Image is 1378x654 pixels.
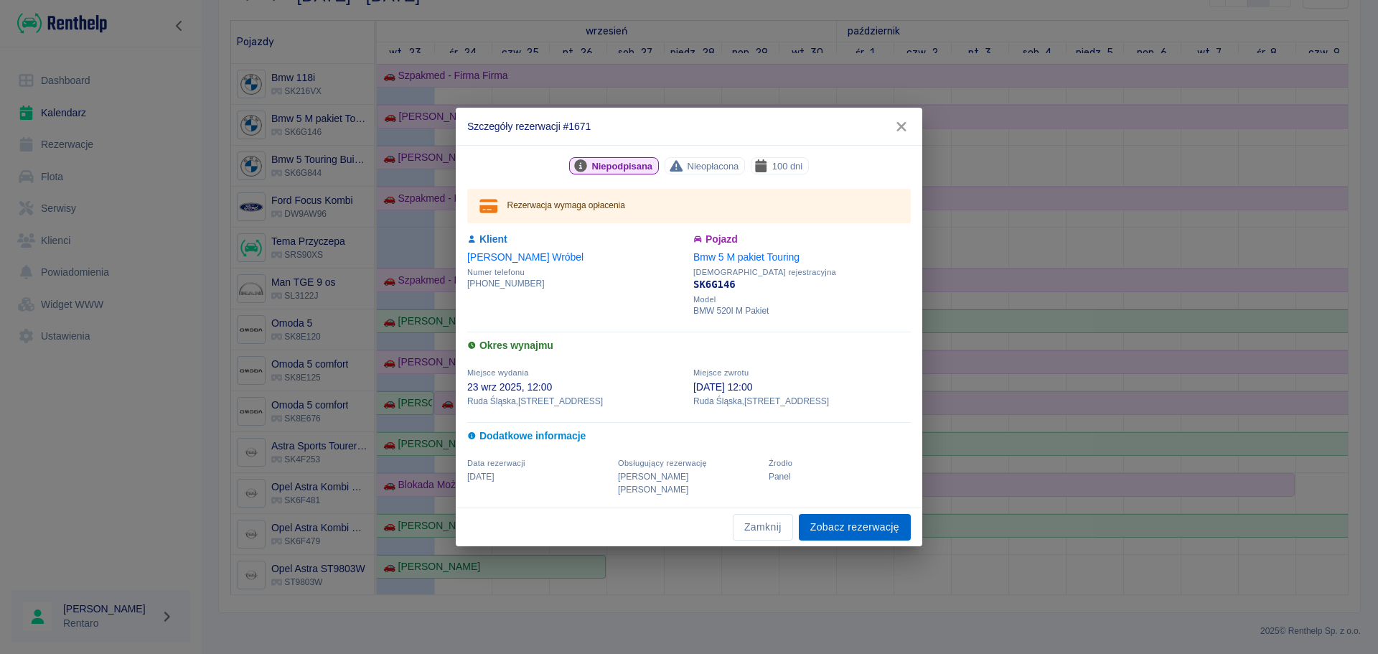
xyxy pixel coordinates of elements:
[507,193,625,219] div: Rezerwacja wymaga opłacenia
[693,304,911,317] p: BMW 520I M Pakiet
[682,159,745,174] span: Nieopłacona
[799,514,911,541] a: Zobacz rezerwację
[456,108,922,145] h2: Szczegóły rezerwacji #1671
[693,368,749,377] span: Miejsce zwrotu
[467,368,529,377] span: Miejsce wydania
[467,429,911,444] h6: Dodatkowe informacje
[767,159,808,174] span: 100 dni
[467,470,609,483] p: [DATE]
[693,251,800,263] a: Bmw 5 M pakiet Touring
[467,277,685,290] p: [PHONE_NUMBER]
[733,514,793,541] button: Zamknij
[467,268,685,277] span: Numer telefonu
[467,338,911,353] h6: Okres wynajmu
[693,380,911,395] p: [DATE] 12:00
[769,459,792,467] span: Żrodło
[618,459,707,467] span: Obsługujący rezerwację
[693,232,911,247] h6: Pojazd
[467,395,685,408] p: Ruda Śląska , [STREET_ADDRESS]
[693,395,911,408] p: Ruda Śląska , [STREET_ADDRESS]
[467,380,685,395] p: 23 wrz 2025, 12:00
[467,459,525,467] span: Data rezerwacji
[467,232,685,247] h6: Klient
[467,251,583,263] a: [PERSON_NAME] Wróbel
[586,159,658,174] span: Niepodpisana
[618,470,760,496] p: [PERSON_NAME] [PERSON_NAME]
[693,268,911,277] span: [DEMOGRAPHIC_DATA] rejestracyjna
[693,277,911,292] p: SK6G146
[693,295,911,304] span: Model
[769,470,911,483] p: Panel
